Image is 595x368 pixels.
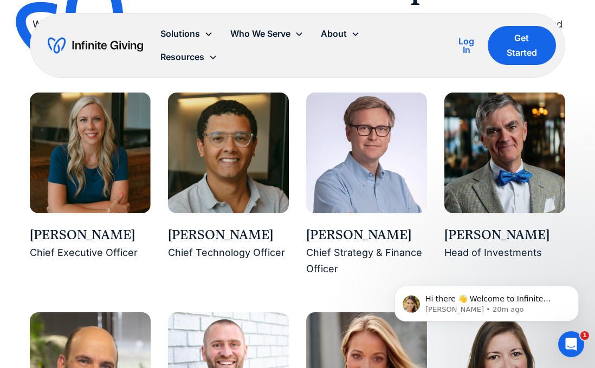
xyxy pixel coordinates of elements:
[152,22,222,45] div: Solutions
[30,245,151,261] div: Chief Executive Officer
[454,37,479,54] div: Log In
[321,27,347,41] div: About
[230,27,290,41] div: Who We Serve
[160,27,200,41] div: Solutions
[378,263,595,339] iframe: Intercom notifications message
[306,226,427,245] div: [PERSON_NAME]
[312,22,368,45] div: About
[454,35,479,56] a: Log In
[444,245,565,261] div: Head of Investments
[48,37,143,54] a: home
[306,245,427,278] div: Chief Strategy & Finance Officer
[168,245,289,261] div: Chief Technology Officer
[168,226,289,245] div: [PERSON_NAME]
[160,50,204,64] div: Resources
[222,22,312,45] div: Who We Serve
[488,26,556,65] a: Get Started
[444,226,565,245] div: [PERSON_NAME]
[30,226,151,245] div: [PERSON_NAME]
[558,331,584,357] iframe: Intercom live chat
[152,45,226,69] div: Resources
[580,331,589,340] span: 1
